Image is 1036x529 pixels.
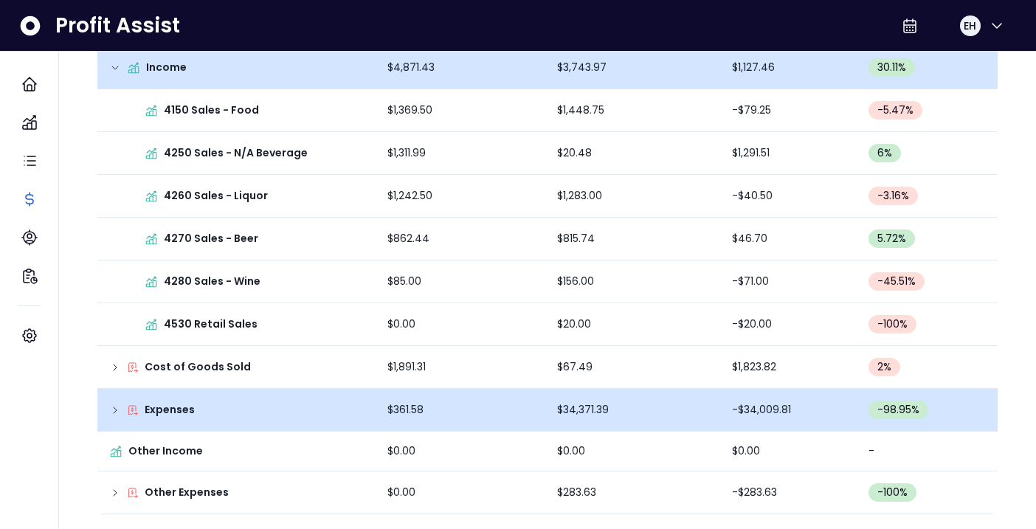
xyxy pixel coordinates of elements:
span: 30.11 % [877,60,906,75]
p: Income [146,60,187,75]
td: $4,871.43 [376,46,545,89]
p: Other Income [128,443,203,459]
td: $67.49 [545,346,720,389]
p: Cost of Goods Sold [145,359,251,375]
td: $46.70 [720,218,857,260]
td: $3,743.97 [545,46,720,89]
p: 4530 Retail Sales [164,317,258,332]
span: 6 % [877,145,892,161]
td: $0.00 [376,303,545,346]
td: $1,891.31 [376,346,545,389]
td: $283.63 [545,471,720,514]
td: -$283.63 [720,471,857,514]
td: $85.00 [376,260,545,303]
span: 5.72 % [877,231,906,246]
td: $0.00 [545,432,720,471]
td: $20.00 [545,303,720,346]
td: -$34,009.81 [720,389,857,432]
td: $1,823.82 [720,346,857,389]
td: $0.00 [376,432,545,471]
td: $34,371.39 [545,389,720,432]
span: -100 % [877,317,908,332]
td: $815.74 [545,218,720,260]
td: $1,283.00 [545,175,720,218]
td: -$40.50 [720,175,857,218]
span: -98.95 % [877,402,919,418]
td: $361.58 [376,389,545,432]
td: $1,291.51 [720,132,857,175]
p: 4150 Sales - Food [164,103,259,118]
p: Other Expenses [145,485,229,500]
p: Expenses [145,402,195,418]
td: $1,311.99 [376,132,545,175]
p: 4280 Sales - Wine [164,274,260,289]
td: $20.48 [545,132,720,175]
p: 4270 Sales - Beer [164,231,258,246]
span: Profit Assist [55,13,180,39]
span: -5.47 % [877,103,914,118]
span: 2 % [877,359,891,375]
p: 4260 Sales - Liquor [164,188,268,204]
td: $156.00 [545,260,720,303]
td: $862.44 [376,218,545,260]
span: -45.51 % [877,274,916,289]
p: 4250 Sales - N/A Beverage [164,145,308,161]
td: -$20.00 [720,303,857,346]
td: $0.00 [720,432,857,471]
td: -$71.00 [720,260,857,303]
span: EH [964,18,976,33]
td: $0.00 [376,471,545,514]
span: -3.16 % [877,188,909,204]
td: $1,127.46 [720,46,857,89]
td: $1,369.50 [376,89,545,132]
td: $1,242.50 [376,175,545,218]
td: -$79.25 [720,89,857,132]
td: $1,448.75 [545,89,720,132]
td: - [857,432,998,471]
span: -100 % [877,485,908,500]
